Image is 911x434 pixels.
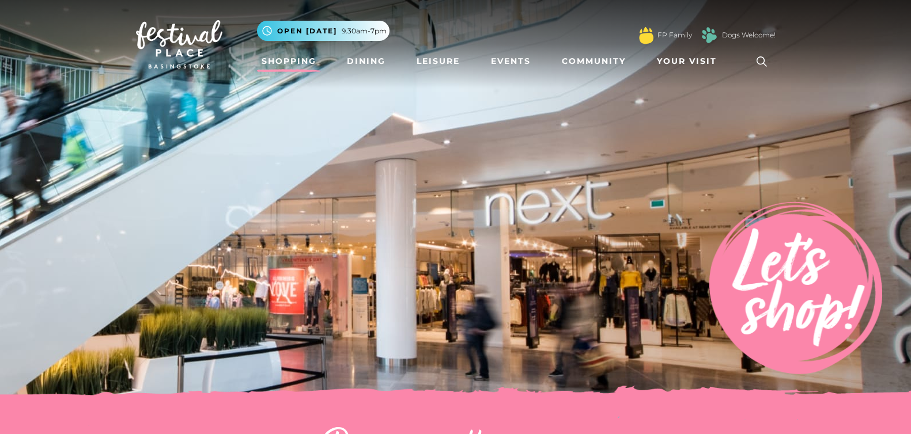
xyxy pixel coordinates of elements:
[486,51,535,72] a: Events
[257,21,390,41] button: Open [DATE] 9.30am-7pm
[342,51,390,72] a: Dining
[136,20,222,68] img: Festival Place Logo
[257,51,321,72] a: Shopping
[657,30,692,40] a: FP Family
[277,26,337,36] span: Open [DATE]
[652,51,727,72] a: Your Visit
[342,26,387,36] span: 9.30am-7pm
[722,30,776,40] a: Dogs Welcome!
[412,51,464,72] a: Leisure
[557,51,630,72] a: Community
[657,55,717,67] span: Your Visit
